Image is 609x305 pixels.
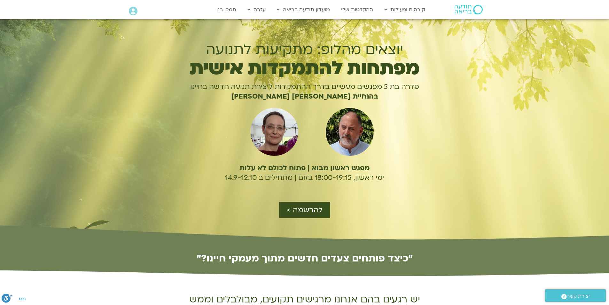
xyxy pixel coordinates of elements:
[231,92,378,101] b: בהנחיית [PERSON_NAME] [PERSON_NAME]
[166,61,443,76] h1: מפתחות להתמקדות אישית
[225,173,384,182] span: ימי ראשון, 18:00-19:15 בזום | מתחילים ב 14.9-12.10
[274,4,333,16] a: מועדון תודעה בריאה
[166,42,443,58] h1: יוצאים מהלופ: מתקיעות לתנועה
[381,4,428,16] a: קורסים ופעילות
[338,4,376,16] a: ההקלטות שלי
[279,202,330,218] a: להרשמה >
[567,292,590,301] span: יצירת קשר
[213,4,239,16] a: תמכו בנו
[287,206,323,214] span: להרשמה >
[545,289,606,302] a: יצירת קשר
[129,253,480,263] h2: ״כיצד פותחים צעדים חדשים מתוך מעמקי חיינו?״
[455,5,483,14] img: תודעה בריאה
[239,163,370,173] b: מפגש ראשון מבוא | פתוח לכולם לא עלות
[166,82,443,92] p: סדרה בת 5 מפגשים מעשיים בדרך ההתמקדות ליצירת תנועה חדשה בחיינו
[244,4,269,16] a: עזרה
